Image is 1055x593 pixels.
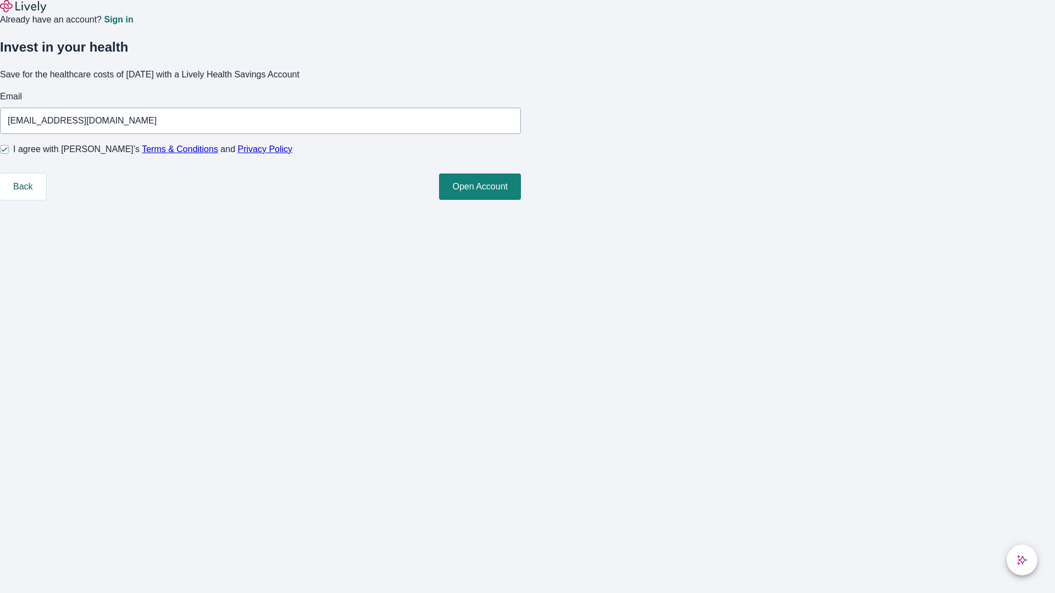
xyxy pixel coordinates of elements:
a: Sign in [104,15,133,24]
a: Terms & Conditions [142,144,218,154]
button: chat [1007,545,1037,575]
button: Open Account [439,174,521,200]
a: Privacy Policy [238,144,293,154]
svg: Lively AI Assistant [1017,555,1028,566]
span: I agree with [PERSON_NAME]’s and [13,143,292,156]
